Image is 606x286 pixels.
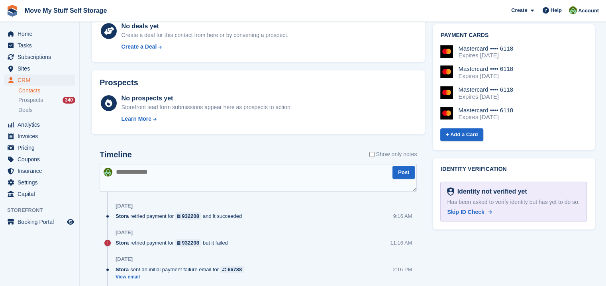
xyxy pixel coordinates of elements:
span: Invoices [18,131,65,142]
img: Mastercard Logo [440,45,453,58]
a: menu [4,177,75,188]
a: menu [4,51,75,63]
div: Storefront lead form submissions appear here as prospects to action. [122,103,292,112]
div: retried payment for and it succeeded [116,212,246,220]
div: retried payment for but it failed [116,239,232,247]
div: Mastercard •••• 6118 [458,107,513,114]
a: 932208 [175,212,201,220]
a: menu [4,188,75,200]
div: 11:16 AM [390,239,412,247]
div: 9:16 AM [393,212,412,220]
span: Create [511,6,527,14]
a: menu [4,142,75,153]
a: Move My Stuff Self Storage [22,4,110,17]
div: Create a deal for this contact from here or by converting a prospect. [122,31,288,39]
span: Help [551,6,562,14]
a: Deals [18,106,75,114]
span: Prospects [18,96,43,104]
div: Expires [DATE] [458,114,513,121]
div: Expires [DATE] [458,93,513,100]
a: menu [4,28,75,39]
a: Preview store [66,217,75,227]
h2: Identity verification [441,166,587,172]
a: menu [4,216,75,227]
div: 932208 [182,239,199,247]
a: menu [4,131,75,142]
span: Storefront [7,206,79,214]
img: Joel Booth [104,168,112,176]
div: [DATE] [116,203,133,209]
span: Settings [18,177,65,188]
div: No deals yet [122,22,288,31]
span: Subscriptions [18,51,65,63]
a: Skip ID Check [447,208,492,216]
span: Account [578,7,599,15]
span: CRM [18,74,65,86]
a: Prospects 340 [18,96,75,104]
span: Stora [116,266,129,273]
a: menu [4,74,75,86]
input: Show only notes [369,150,375,159]
img: Mastercard Logo [440,107,453,119]
a: Create a Deal [122,43,288,51]
span: Home [18,28,65,39]
label: Show only notes [369,150,417,159]
a: menu [4,40,75,51]
div: Expires [DATE] [458,52,513,59]
span: Stora [116,212,129,220]
div: Mastercard •••• 6118 [458,86,513,93]
span: Stora [116,239,129,247]
img: Mastercard Logo [440,86,453,99]
button: Post [392,166,415,179]
div: Expires [DATE] [458,72,513,80]
div: 2:16 PM [393,266,412,273]
div: Learn More [122,115,151,123]
span: Skip ID Check [447,209,484,215]
span: Pricing [18,142,65,153]
div: sent an initial payment failure email for [116,266,248,273]
span: Booking Portal [18,216,65,227]
div: Identity not verified yet [454,187,527,196]
a: Learn More [122,115,292,123]
a: menu [4,165,75,176]
img: Joel Booth [569,6,577,14]
span: Analytics [18,119,65,130]
h2: Prospects [100,78,138,87]
div: 66788 [227,266,242,273]
div: Mastercard •••• 6118 [458,45,513,52]
img: stora-icon-8386f47178a22dfd0bd8f6a31ec36ba5ce8667c1dd55bd0f319d3a0aa187defe.svg [6,5,18,17]
span: Insurance [18,165,65,176]
a: View email [116,274,248,280]
span: Capital [18,188,65,200]
div: [DATE] [116,256,133,262]
span: Sites [18,63,65,74]
a: menu [4,154,75,165]
div: Has been asked to verify identity but has yet to do so. [447,198,580,206]
img: Identity Verification Ready [447,187,454,196]
div: Create a Deal [122,43,157,51]
a: menu [4,119,75,130]
div: 340 [63,97,75,104]
a: 932208 [175,239,201,247]
a: Contacts [18,87,75,94]
a: 66788 [220,266,244,273]
a: + Add a Card [440,128,483,141]
a: menu [4,63,75,74]
span: Deals [18,106,33,114]
h2: Payment cards [441,32,587,39]
div: [DATE] [116,229,133,236]
span: Coupons [18,154,65,165]
img: Mastercard Logo [440,65,453,78]
h2: Timeline [100,150,132,159]
div: 932208 [182,212,199,220]
div: Mastercard •••• 6118 [458,65,513,72]
div: No prospects yet [122,94,292,103]
span: Tasks [18,40,65,51]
